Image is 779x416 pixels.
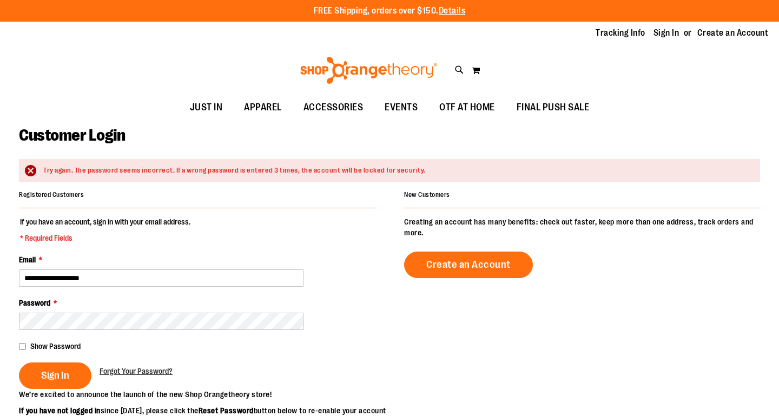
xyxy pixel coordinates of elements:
[299,57,439,84] img: Shop Orangetheory
[19,126,125,144] span: Customer Login
[19,406,101,415] strong: If you have not logged in
[233,95,293,120] a: APPAREL
[19,362,91,389] button: Sign In
[100,366,173,377] a: Forgot Your Password?
[314,5,466,17] p: FREE Shipping, orders over $150.
[19,255,36,264] span: Email
[190,95,223,120] span: JUST IN
[19,216,192,243] legend: If you have an account, sign in with your email address.
[506,95,600,120] a: FINAL PUSH SALE
[179,95,234,120] a: JUST IN
[439,6,466,16] a: Details
[19,191,84,199] strong: Registered Customers
[19,299,50,307] span: Password
[404,252,533,278] a: Create an Account
[404,191,450,199] strong: New Customers
[428,95,506,120] a: OTF AT HOME
[404,216,760,238] p: Creating an account has many benefits: check out faster, keep more than one address, track orders...
[385,95,418,120] span: EVENTS
[30,342,81,351] span: Show Password
[596,27,645,39] a: Tracking Info
[303,95,364,120] span: ACCESSORIES
[244,95,282,120] span: APPAREL
[653,27,679,39] a: Sign In
[19,389,389,400] p: We’re excited to announce the launch of the new Shop Orangetheory store!
[439,95,495,120] span: OTF AT HOME
[20,233,190,243] span: * Required Fields
[697,27,769,39] a: Create an Account
[43,166,749,176] div: Try again. The password seems incorrect. If a wrong password is entered 3 times, the account will...
[100,367,173,375] span: Forgot Your Password?
[517,95,590,120] span: FINAL PUSH SALE
[374,95,428,120] a: EVENTS
[426,259,511,270] span: Create an Account
[199,406,254,415] strong: Reset Password
[41,369,69,381] span: Sign In
[293,95,374,120] a: ACCESSORIES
